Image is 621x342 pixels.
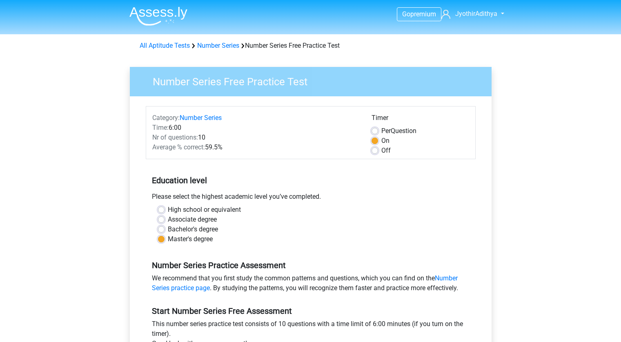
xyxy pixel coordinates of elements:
label: Associate degree [168,215,217,224]
a: Number Series practice page [152,274,458,292]
div: 59.5% [146,142,365,152]
a: All Aptitude Tests [140,42,190,49]
span: Time: [152,124,169,131]
a: JyothirAdithya [438,9,498,19]
label: Off [381,146,391,155]
div: 10 [146,133,365,142]
span: premium [410,10,436,18]
h5: Start Number Series Free Assessment [152,306,470,316]
img: Assessly [129,7,187,26]
label: Bachelor's degree [168,224,218,234]
h5: Number Series Practice Assessment [152,260,470,270]
label: Master's degree [168,234,213,244]
h3: Number Series Free Practice Test [143,72,485,88]
div: Please select the highest academic level you’ve completed. [146,192,476,205]
span: Category: [152,114,180,122]
div: Timer [372,113,469,126]
div: 6:00 [146,123,365,133]
a: Number Series [197,42,239,49]
span: Nr of questions: [152,133,198,141]
span: Average % correct: [152,143,205,151]
span: Go [402,10,410,18]
label: On [381,136,390,146]
a: Number Series [180,114,222,122]
span: Per [381,127,391,135]
h5: Education level [152,172,470,189]
div: We recommend that you first study the common patterns and questions, which you can find on the . ... [146,273,476,296]
div: Number Series Free Practice Test [136,41,485,51]
span: JyothirAdithya [455,10,497,18]
a: Gopremium [397,9,441,20]
label: Question [381,126,416,136]
label: High school or equivalent [168,205,241,215]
